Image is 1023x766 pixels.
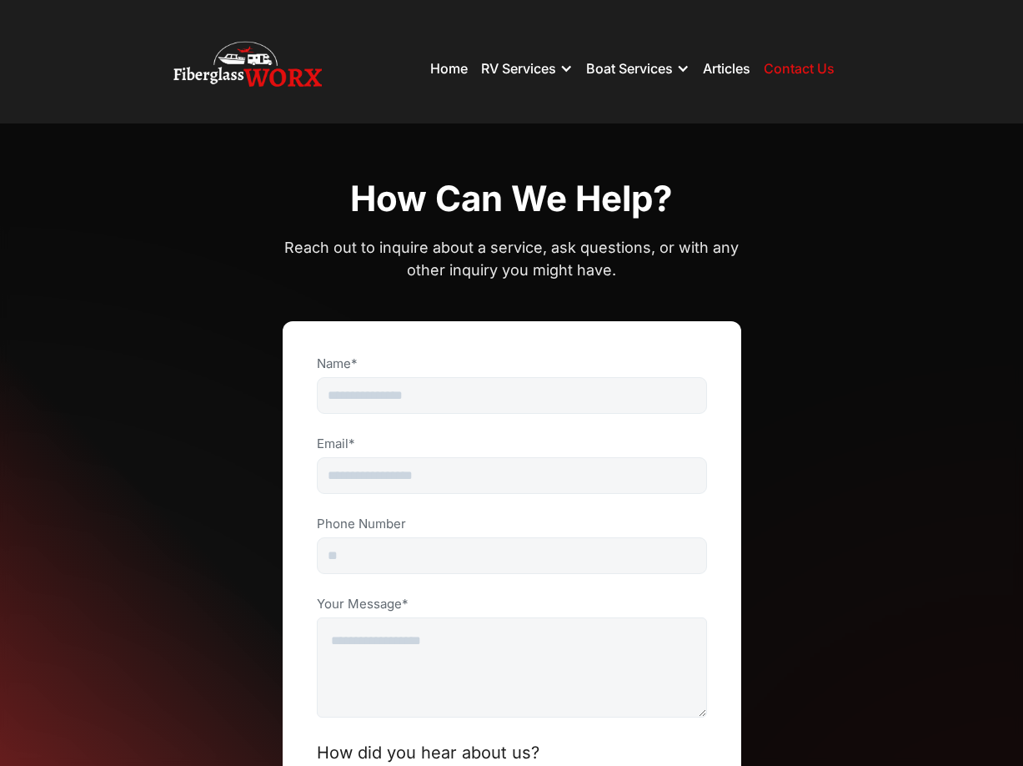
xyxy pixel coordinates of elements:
[703,60,750,77] a: Articles
[764,60,835,77] a: Contact Us
[283,236,741,281] p: Reach out to inquire about a service, ask questions, or with any other inquiry you might have.
[317,744,707,761] div: How did you hear about us?
[317,355,707,372] label: Name*
[350,177,673,221] h1: How can we help?
[317,516,707,532] label: Phone Number
[586,43,690,93] div: Boat Services
[481,60,556,77] div: RV Services
[430,60,468,77] a: Home
[317,596,707,612] label: Your Message*
[481,43,573,93] div: RV Services
[586,60,673,77] div: Boat Services
[317,436,707,452] label: Email*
